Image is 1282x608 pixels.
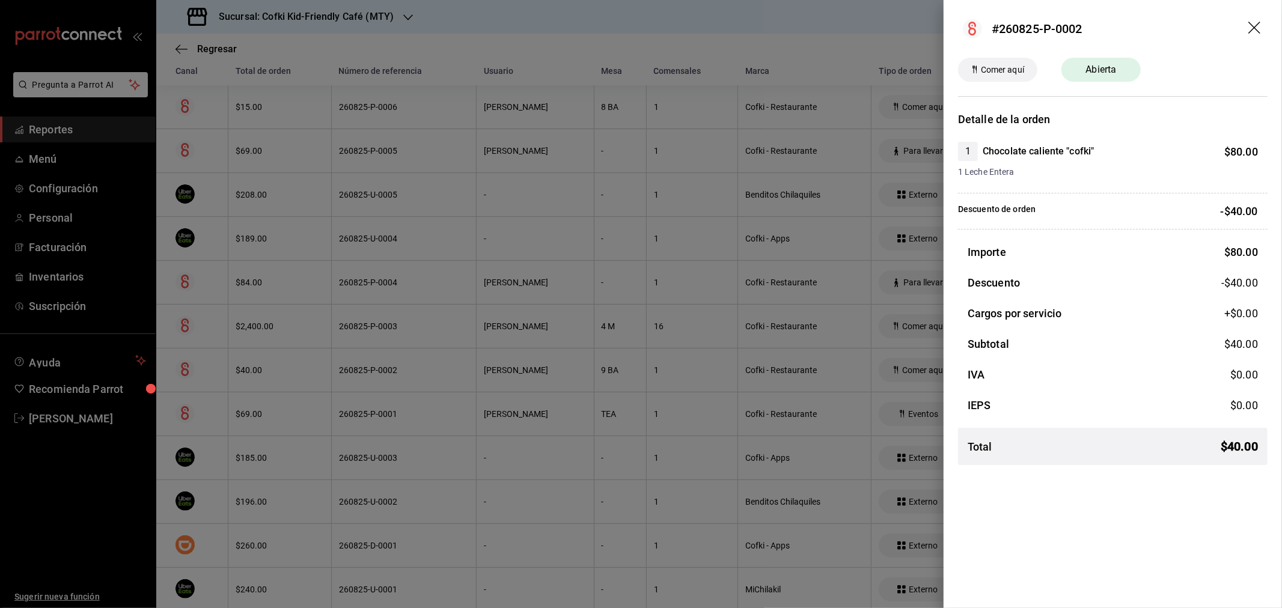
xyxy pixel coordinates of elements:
[1224,338,1258,350] span: $ 40.00
[1248,22,1263,36] button: drag
[1224,145,1258,158] span: $ 80.00
[958,111,1268,127] h3: Detalle de la orden
[968,244,1006,260] h3: Importe
[968,305,1062,321] h3: Cargos por servicio
[968,439,992,455] h3: Total
[1221,275,1258,291] span: -$40.00
[958,203,1036,219] p: Descuento de orden
[1230,399,1258,412] span: $ 0.00
[992,20,1082,38] div: #260825-P-0002
[968,275,1020,291] h3: Descuento
[983,144,1094,159] h4: Chocolate caliente "cofki"
[1221,203,1258,219] p: -$40.00
[958,166,1258,178] span: 1 Leche Entera
[968,366,984,383] h3: IVA
[1221,437,1258,455] span: $ 40.00
[976,64,1029,76] span: Comer aquí
[1224,305,1258,321] span: +$ 0.00
[968,397,991,413] h3: IEPS
[1079,62,1124,77] span: Abierta
[1224,246,1258,258] span: $ 80.00
[968,336,1009,352] h3: Subtotal
[958,144,978,159] span: 1
[1230,368,1258,381] span: $ 0.00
